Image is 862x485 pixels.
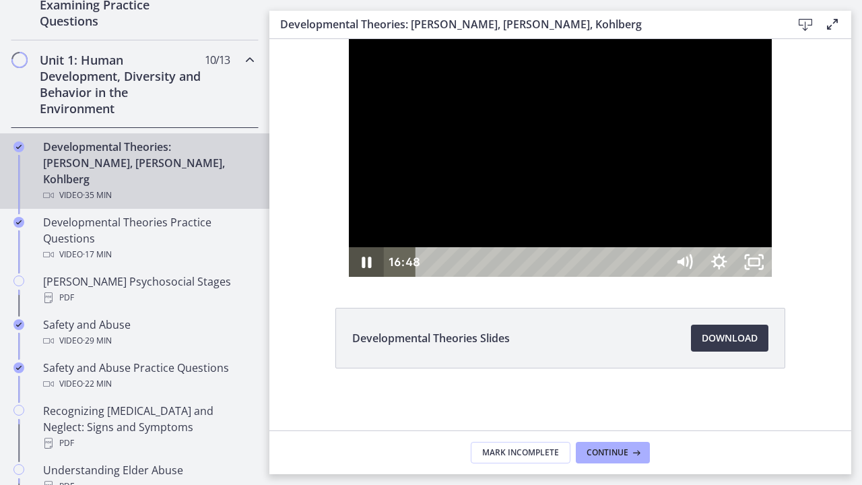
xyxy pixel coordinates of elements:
button: Mark Incomplete [471,442,570,463]
div: Safety and Abuse Practice Questions [43,360,253,392]
span: 10 / 13 [205,52,230,68]
div: Recognizing [MEDICAL_DATA] and Neglect: Signs and Symptoms [43,403,253,451]
a: Download [691,325,768,352]
span: Continue [587,447,628,458]
div: Video [43,376,253,392]
i: Completed [13,141,24,152]
iframe: Video Lesson [269,39,851,277]
span: Mark Incomplete [482,447,559,458]
i: Completed [13,217,24,228]
button: Unfullscreen [467,208,502,238]
div: Video [43,333,253,349]
div: Developmental Theories: [PERSON_NAME], [PERSON_NAME], Kohlberg [43,139,253,203]
h3: Developmental Theories: [PERSON_NAME], [PERSON_NAME], Kohlberg [280,16,770,32]
i: Completed [13,319,24,330]
span: · 17 min [83,247,112,263]
div: Safety and Abuse [43,317,253,349]
button: Mute [397,208,432,238]
button: Continue [576,442,650,463]
div: Video [43,187,253,203]
div: [PERSON_NAME] Psychosocial Stages [43,273,253,306]
div: PDF [43,435,253,451]
div: Developmental Theories Practice Questions [43,214,253,263]
span: · 22 min [83,376,112,392]
div: Video [43,247,253,263]
span: Developmental Theories Slides [352,330,510,346]
h2: Unit 1: Human Development, Diversity and Behavior in the Environment [40,52,204,117]
span: · 29 min [83,333,112,349]
span: · 35 min [83,187,112,203]
i: Completed [13,362,24,373]
div: PDF [43,290,253,306]
span: Download [702,330,758,346]
button: Show settings menu [432,208,467,238]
